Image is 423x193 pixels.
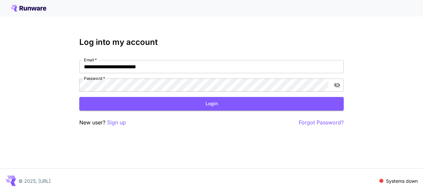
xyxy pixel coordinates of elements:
[79,118,126,127] p: New user?
[79,38,344,47] h3: Log into my account
[79,97,344,111] button: Login
[107,118,126,127] button: Sign up
[84,57,97,63] label: Email
[19,177,51,184] p: © 2025, [URL]
[84,76,105,81] label: Password
[331,79,343,91] button: toggle password visibility
[299,118,344,127] button: Forgot Password?
[386,177,418,184] p: Systems down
